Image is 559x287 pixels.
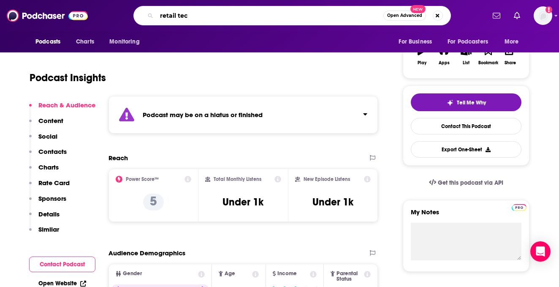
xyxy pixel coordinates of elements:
span: Charts [76,36,94,48]
button: Open AdvancedNew [383,11,426,21]
button: Export One-Sheet [411,141,521,158]
img: User Profile [534,6,552,25]
button: Similar [29,225,59,241]
button: Charts [29,163,59,179]
p: Rate Card [38,179,70,187]
label: My Notes [411,208,521,223]
p: Similar [38,225,59,233]
button: tell me why sparkleTell Me Why [411,93,521,111]
span: Open Advanced [387,14,422,18]
img: Podchaser Pro [512,204,526,211]
div: Play [418,60,426,66]
span: Gender [123,271,142,276]
button: Show profile menu [534,6,552,25]
h3: Under 1k [223,196,263,208]
span: Age [225,271,235,276]
button: Sponsors [29,194,66,210]
div: Bookmark [478,60,498,66]
button: Content [29,117,63,132]
a: Charts [71,34,99,50]
span: Income [277,271,297,276]
button: Social [29,132,57,148]
span: Tell Me Why [457,99,486,106]
strong: Podcast may be on a hiatus or finished [143,111,263,119]
a: Get this podcast via API [422,172,510,193]
div: List [463,60,469,66]
p: Details [38,210,60,218]
button: Bookmark [477,40,499,71]
button: open menu [499,34,529,50]
img: Podchaser - Follow, Share and Rate Podcasts [7,8,88,24]
span: Monitoring [109,36,139,48]
p: 5 [143,194,164,210]
h1: Podcast Insights [30,71,106,84]
p: Contacts [38,148,67,156]
section: Click to expand status details [109,96,378,134]
button: open menu [103,34,150,50]
span: For Business [399,36,432,48]
div: Apps [439,60,450,66]
div: Open Intercom Messenger [530,241,551,262]
h2: Audience Demographics [109,249,185,257]
button: Reach & Audience [29,101,95,117]
h2: Reach [109,154,128,162]
div: Search podcasts, credits, & more... [133,6,451,25]
p: Social [38,132,57,140]
button: Apps [433,40,455,71]
a: Contact This Podcast [411,118,521,134]
button: Rate Card [29,179,70,194]
span: For Podcasters [448,36,488,48]
a: Show notifications dropdown [489,8,504,23]
span: Logged in as autumncomm [534,6,552,25]
p: Reach & Audience [38,101,95,109]
img: tell me why sparkle [447,99,453,106]
span: Get this podcast via API [438,179,503,186]
button: open menu [442,34,500,50]
span: New [410,5,426,13]
span: Podcasts [35,36,60,48]
button: open menu [30,34,71,50]
button: Play [411,40,433,71]
span: More [505,36,519,48]
p: Content [38,117,63,125]
h2: New Episode Listens [304,176,350,182]
button: open menu [393,34,442,50]
button: List [455,40,477,71]
button: Contacts [29,148,67,163]
p: Charts [38,163,59,171]
a: Show notifications dropdown [510,8,524,23]
span: Parental Status [336,271,363,282]
p: Sponsors [38,194,66,202]
input: Search podcasts, credits, & more... [157,9,383,22]
button: Contact Podcast [29,257,95,272]
a: Pro website [512,203,526,211]
h3: Under 1k [312,196,353,208]
button: Share [499,40,521,71]
h2: Power Score™ [126,176,159,182]
svg: Add a profile image [545,6,552,13]
button: Details [29,210,60,226]
a: Open Website [38,280,86,287]
div: Share [505,60,516,66]
h2: Total Monthly Listens [214,176,261,182]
